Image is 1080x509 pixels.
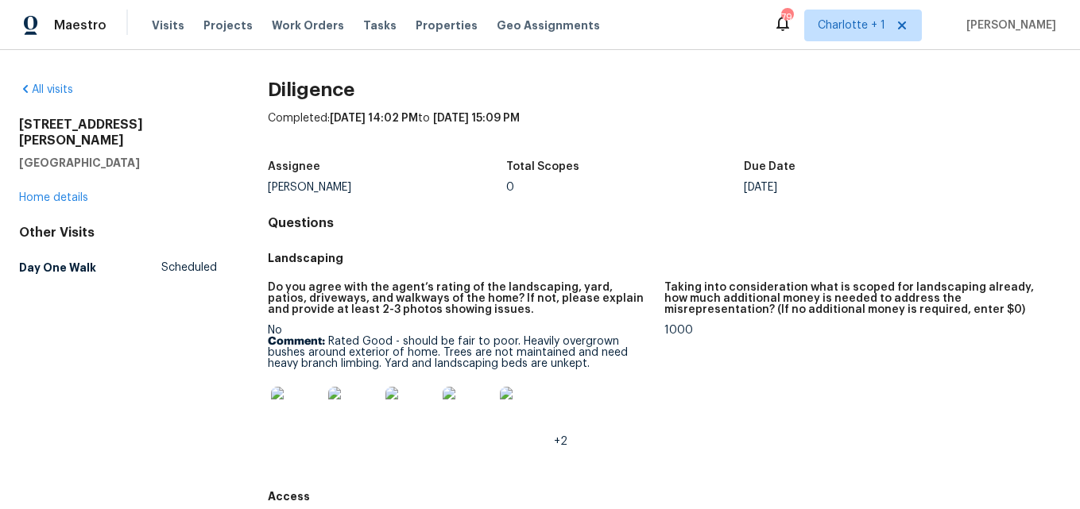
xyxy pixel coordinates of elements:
a: Day One WalkScheduled [19,253,217,282]
div: [DATE] [744,182,981,193]
h5: Taking into consideration what is scoped for landscaping already, how much additional money is ne... [664,282,1048,315]
a: Home details [19,192,88,203]
span: [PERSON_NAME] [960,17,1056,33]
b: Comment: [268,336,325,347]
span: +2 [554,436,567,447]
div: 79 [781,10,792,25]
h5: Due Date [744,161,795,172]
a: All visits [19,84,73,95]
h5: Day One Walk [19,260,96,276]
span: Charlotte + 1 [818,17,885,33]
h5: Total Scopes [506,161,579,172]
div: 1000 [664,325,1048,336]
span: [DATE] 15:09 PM [433,113,520,124]
span: Visits [152,17,184,33]
span: Work Orders [272,17,344,33]
div: Completed: to [268,110,1061,152]
h2: [STREET_ADDRESS][PERSON_NAME] [19,117,217,148]
span: Maestro [54,17,106,33]
span: Tasks [363,20,397,31]
div: [PERSON_NAME] [268,182,505,193]
p: Rated Good - should be fair to poor. Heavily overgrown bushes around exterior of home. Trees are ... [268,336,652,369]
h2: Diligence [268,82,1061,98]
h5: Landscaping [268,250,1061,266]
span: Geo Assignments [497,17,600,33]
span: Projects [203,17,253,33]
div: 0 [506,182,744,193]
span: Properties [416,17,478,33]
h5: Do you agree with the agent’s rating of the landscaping, yard, patios, driveways, and walkways of... [268,282,652,315]
h4: Questions [268,215,1061,231]
span: [DATE] 14:02 PM [330,113,418,124]
h5: Assignee [268,161,320,172]
h5: Access [268,488,1061,504]
span: Scheduled [161,260,217,276]
h5: [GEOGRAPHIC_DATA] [19,155,217,171]
div: Other Visits [19,225,217,241]
div: No [268,325,652,447]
